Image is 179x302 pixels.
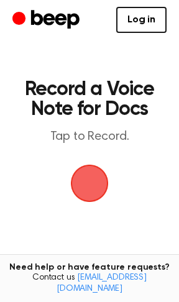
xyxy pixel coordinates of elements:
[22,80,157,119] h1: Record a Voice Note for Docs
[22,129,157,145] p: Tap to Record.
[12,8,83,32] a: Beep
[116,7,167,33] a: Log in
[57,273,147,293] a: [EMAIL_ADDRESS][DOMAIN_NAME]
[71,165,108,202] img: Beep Logo
[7,273,172,295] span: Contact us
